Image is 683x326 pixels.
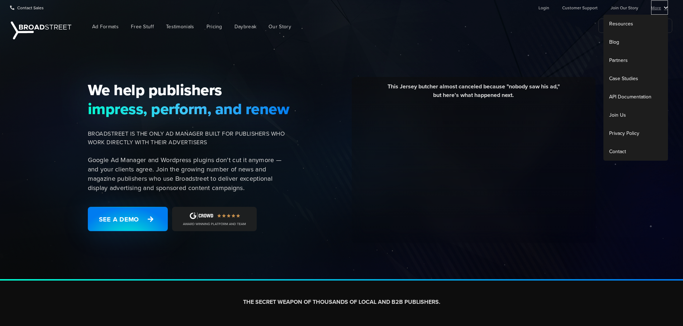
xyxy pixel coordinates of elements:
a: Contact Sales [10,0,44,15]
nav: Main [75,15,672,38]
a: Blog [603,33,668,51]
a: Privacy Policy [603,124,668,142]
a: Case Studies [603,69,668,88]
span: Daybreak [234,23,256,30]
a: Contact [603,142,668,161]
span: Pricing [207,23,222,30]
a: Join Our Story [611,0,638,15]
div: This Jersey butcher almost canceled because "nobody saw his ad," but here's what happened next. [357,82,590,105]
a: See What's Possible [598,19,672,33]
span: Our Story [269,23,291,30]
a: Ad Formats [87,19,124,35]
a: Login [539,0,549,15]
img: Broadstreet | The Ad Manager for Small Publishers [11,21,71,39]
a: More [651,0,668,15]
span: We help publishers [88,81,290,99]
h2: THE SECRET WEAPON OF THOUSANDS OF LOCAL AND B2B PUBLISHERS. [142,298,542,306]
a: Resources [603,15,668,33]
span: BROADSTREET IS THE ONLY AD MANAGER BUILT FOR PUBLISHERS WHO WORK DIRECTLY WITH THEIR ADVERTISERS [88,130,290,147]
span: Testimonials [166,23,194,30]
a: Join Us [603,106,668,124]
a: Testimonials [161,19,200,35]
a: Our Story [263,19,297,35]
span: Ad Formats [92,23,119,30]
a: Customer Support [562,0,598,15]
a: API Documentation [603,88,668,106]
a: Daybreak [229,19,262,35]
a: Partners [603,51,668,69]
a: Pricing [201,19,228,35]
span: Free Stuff [131,23,154,30]
span: impress, perform, and renew [88,99,290,118]
a: Free Stuff [125,19,159,35]
p: Google Ad Manager and Wordpress plugins don't cut it anymore — and your clients agree. Join the g... [88,155,290,193]
iframe: YouTube video player [357,105,590,235]
a: See a Demo [88,207,168,231]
